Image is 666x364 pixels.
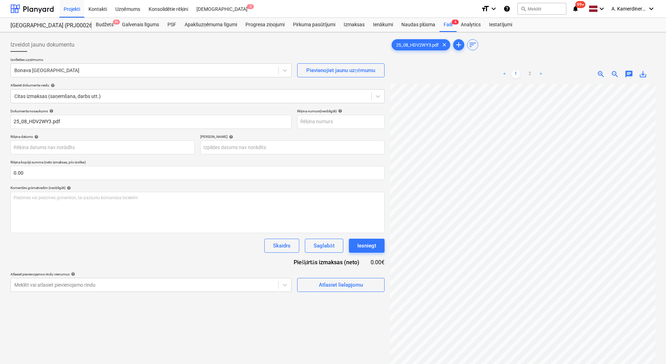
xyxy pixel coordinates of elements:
a: Apakšuzņēmuma līgumi [180,18,241,32]
span: save_alt [639,70,647,78]
div: Iesniegt [357,241,376,250]
a: Iestatījumi [485,18,516,32]
span: 3 [247,4,254,9]
span: help [65,186,71,190]
div: Saglabāt [314,241,334,250]
i: keyboard_arrow_down [489,5,498,13]
span: chat [625,70,633,78]
a: Faili4 [439,18,457,32]
span: help [49,83,55,87]
i: Zināšanu pamats [503,5,510,13]
input: Rēķina numurs [297,115,385,129]
iframe: Chat Widget [631,330,666,364]
a: Next page [537,70,545,78]
span: zoom_out [611,70,619,78]
span: 9+ [113,20,120,24]
a: Ienākumi [369,18,397,32]
a: Izmaksas [339,18,369,32]
button: Meklēt [517,3,566,15]
div: Atlasiet pievienojamos rindu vienumus [10,272,292,276]
div: Atlasiet dokumenta veidu [10,83,385,87]
span: 4 [452,20,459,24]
input: Izpildes datums nav norādīts [200,140,385,154]
a: Progresa ziņojumi [241,18,289,32]
i: notifications [572,5,579,13]
span: help [228,135,233,139]
input: Rēķina kopējā summa (neto izmaksas, pēc izvēles) [10,166,385,180]
button: Skaidrs [264,239,299,253]
span: Izveidot jaunu dokumentu [10,41,74,49]
i: format_size [481,5,489,13]
div: 25_08_HDV2WY3.pdf [392,39,450,50]
span: A. Kamerdinerovs [611,6,646,12]
a: Budžets9+ [92,18,118,32]
span: sort [468,41,477,49]
span: help [33,135,38,139]
div: Rēķina numurs (neobligāti) [297,109,385,113]
i: keyboard_arrow_down [597,5,606,13]
div: [PERSON_NAME] [200,134,385,139]
div: Piešķirtās izmaksas (neto) [288,258,370,266]
span: zoom_in [597,70,605,78]
div: Faili [439,18,457,32]
div: Budžets [92,18,118,32]
a: Page 2 [525,70,534,78]
button: Atlasiet lielapjomu [297,278,385,292]
a: Pirkuma pasūtījumi [289,18,339,32]
p: Izvēlieties uzņēmumu [10,57,292,63]
span: help [337,109,342,113]
div: Rēķina datums [10,134,195,139]
i: keyboard_arrow_down [647,5,656,13]
div: Pievienojiet jaunu uzņēmumu [306,66,375,75]
div: Skaidrs [273,241,291,250]
p: Rēķina kopējā summa (neto izmaksas, pēc izvēles) [10,160,385,166]
span: search [521,6,526,12]
a: Analytics [457,18,485,32]
span: help [70,272,75,276]
div: Atlasiet lielapjomu [319,280,363,289]
a: Previous page [500,70,509,78]
div: Komentārs grāmatvedim (neobligāti) [10,185,385,190]
button: Pievienojiet jaunu uzņēmumu [297,63,385,77]
a: Page 1 is your current page [511,70,520,78]
div: [GEOGRAPHIC_DATA] (PRJ0002627, K-1 un K-2(2.kārta) 2601960 [10,22,83,29]
a: Naudas plūsma [397,18,440,32]
div: 0.00€ [371,258,385,266]
a: Galvenais līgums [118,18,163,32]
a: PSF [163,18,180,32]
span: 99+ [575,1,586,8]
span: help [48,109,53,113]
input: Dokumenta nosaukums [10,115,292,129]
span: clear [440,41,449,49]
div: Dokumenta nosaukums [10,109,292,113]
button: Iesniegt [349,239,385,253]
span: add [454,41,463,49]
span: 25_08_HDV2WY3.pdf [392,42,443,48]
button: Saglabāt [305,239,343,253]
input: Rēķina datums nav norādīts [10,140,195,154]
